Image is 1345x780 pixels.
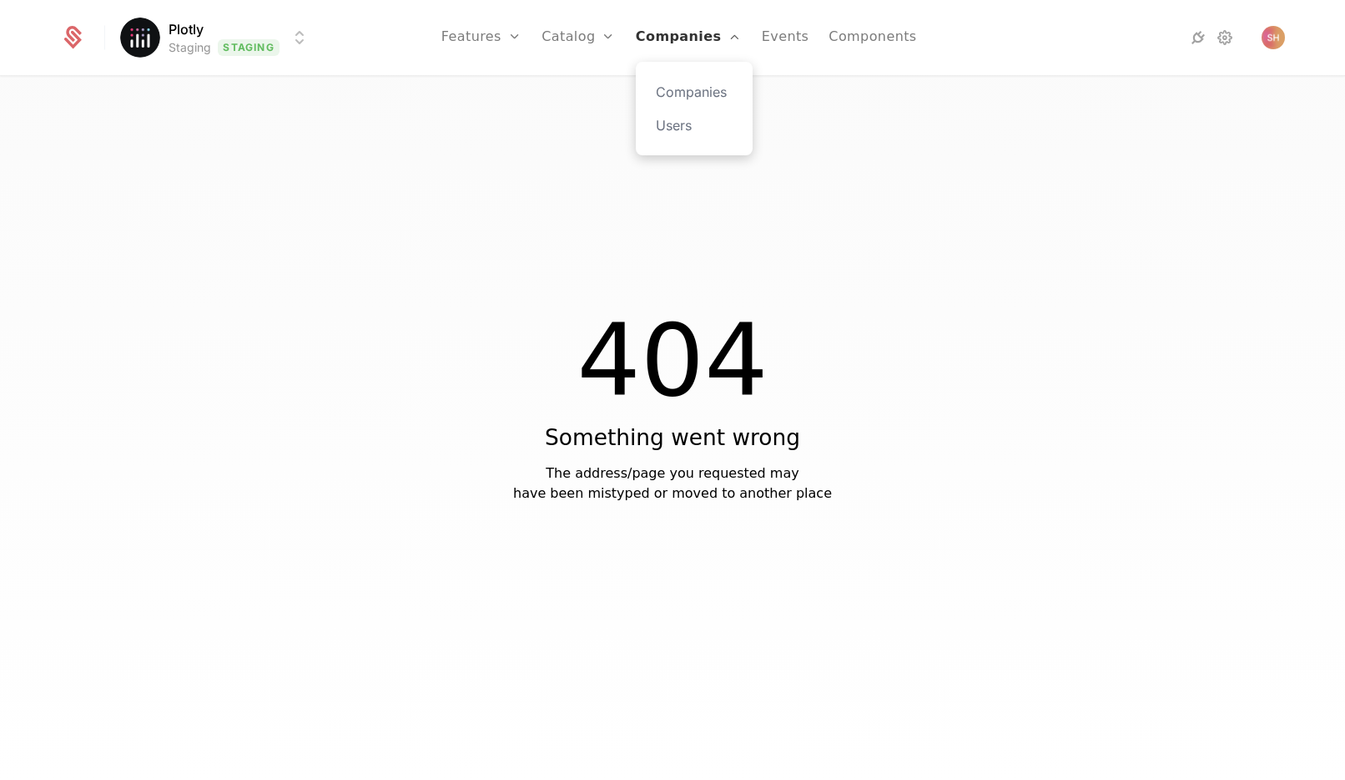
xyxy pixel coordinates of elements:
div: Something went wrong [545,421,800,454]
img: S H [1262,26,1285,49]
a: Settings [1215,28,1235,48]
span: Plotly [169,19,204,39]
a: Companies [656,82,733,102]
span: Staging [218,39,279,56]
div: The address/page you requested may have been mistyped or moved to another place [513,463,832,504]
div: 404 [577,311,768,411]
button: Select environment [125,19,309,56]
a: Integrations [1188,28,1208,48]
div: Staging [169,39,211,56]
a: Users [656,115,733,135]
img: Plotly [120,18,160,58]
button: Open user button [1262,26,1285,49]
